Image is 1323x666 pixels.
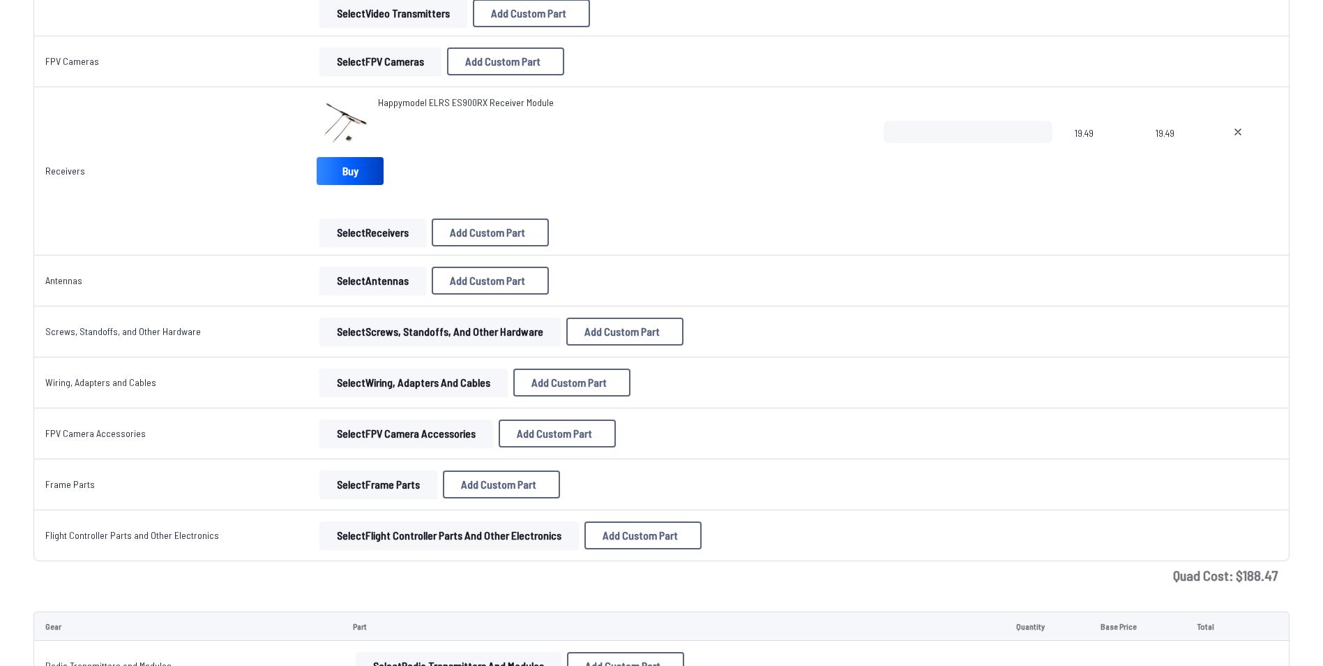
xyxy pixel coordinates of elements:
[317,157,384,185] a: Buy
[517,428,592,439] span: Add Custom Part
[319,267,426,295] button: SelectAntennas
[342,612,1005,641] td: Part
[319,521,579,549] button: SelectFlight Controller Parts and Other Electronics
[45,427,146,439] a: FPV Camera Accessories
[1156,121,1198,188] span: 19.49
[319,318,561,346] button: SelectScrews, Standoffs, and Other Hardware
[45,165,85,177] a: Receivers
[378,96,554,108] span: Happymodel ELRS ES900RX Receiver Module
[45,325,201,337] a: Screws, Standoffs, and Other Hardware
[432,267,549,295] button: Add Custom Part
[33,612,342,641] td: Gear
[317,471,440,498] a: SelectFrame Parts
[499,420,616,447] button: Add Custom Part
[447,47,564,75] button: Add Custom Part
[378,96,554,110] a: Happymodel ELRS ES900RX Receiver Module
[1089,612,1186,641] td: Base Price
[45,376,156,388] a: Wiring, Adapters and Cables
[319,420,493,447] button: SelectFPV Camera Accessories
[461,479,536,490] span: Add Custom Part
[450,227,525,238] span: Add Custom Part
[319,369,508,397] button: SelectWiring, Adapters and Cables
[450,275,525,286] span: Add Custom Part
[513,369,630,397] button: Add Custom Part
[432,219,549,246] button: Add Custom Part
[603,530,678,541] span: Add Custom Part
[584,521,702,549] button: Add Custom Part
[531,377,607,388] span: Add Custom Part
[317,47,444,75] a: SelectFPV Cameras
[317,219,429,246] a: SelectReceivers
[317,369,511,397] a: SelectWiring, Adapters and Cables
[566,318,683,346] button: Add Custom Part
[1186,612,1251,641] td: Total
[45,55,99,67] a: FPV Cameras
[317,318,564,346] a: SelectScrews, Standoffs, and Other Hardware
[319,471,437,498] button: SelectFrame Parts
[45,529,219,541] a: Flight Controller Parts and Other Electronics
[317,521,582,549] a: SelectFlight Controller Parts and Other Electronics
[465,56,540,67] span: Add Custom Part
[33,561,1290,589] td: Quad Cost: $ 188.47
[491,8,566,19] span: Add Custom Part
[319,47,441,75] button: SelectFPV Cameras
[1075,121,1133,188] span: 19.49
[317,96,372,151] img: image
[45,274,82,286] a: Antennas
[317,420,496,447] a: SelectFPV Camera Accessories
[443,471,560,498] button: Add Custom Part
[319,219,426,246] button: SelectReceivers
[584,326,660,337] span: Add Custom Part
[317,267,429,295] a: SelectAntennas
[45,478,95,490] a: Frame Parts
[1005,612,1089,641] td: Quantity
